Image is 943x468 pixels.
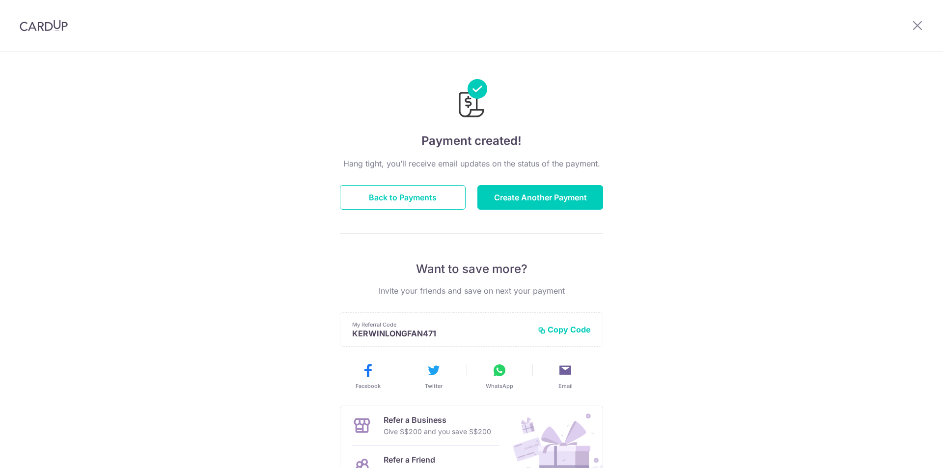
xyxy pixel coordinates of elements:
[486,382,513,390] span: WhatsApp
[538,325,591,334] button: Copy Code
[536,362,594,390] button: Email
[340,285,603,297] p: Invite your friends and save on next your payment
[425,382,443,390] span: Twitter
[456,79,487,120] img: Payments
[384,414,491,426] p: Refer a Business
[352,321,530,329] p: My Referral Code
[477,185,603,210] button: Create Another Payment
[471,362,528,390] button: WhatsApp
[384,454,482,466] p: Refer a Friend
[340,132,603,150] h4: Payment created!
[405,362,463,390] button: Twitter
[340,261,603,277] p: Want to save more?
[558,382,573,390] span: Email
[340,185,466,210] button: Back to Payments
[384,426,491,438] p: Give S$200 and you save S$200
[352,329,530,338] p: KERWINLONGFAN471
[20,20,68,31] img: CardUp
[340,158,603,169] p: Hang tight, you’ll receive email updates on the status of the payment.
[356,382,381,390] span: Facebook
[339,362,397,390] button: Facebook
